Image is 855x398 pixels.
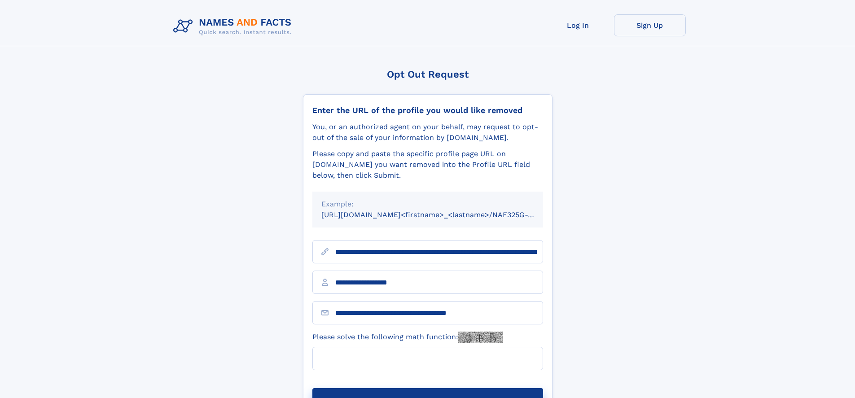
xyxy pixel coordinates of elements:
[321,199,534,210] div: Example:
[614,14,686,36] a: Sign Up
[312,122,543,143] div: You, or an authorized agent on your behalf, may request to opt-out of the sale of your informatio...
[312,332,503,343] label: Please solve the following math function:
[321,210,560,219] small: [URL][DOMAIN_NAME]<firstname>_<lastname>/NAF325G-xxxxxxxx
[303,69,552,80] div: Opt Out Request
[312,105,543,115] div: Enter the URL of the profile you would like removed
[170,14,299,39] img: Logo Names and Facts
[312,149,543,181] div: Please copy and paste the specific profile page URL on [DOMAIN_NAME] you want removed into the Pr...
[542,14,614,36] a: Log In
